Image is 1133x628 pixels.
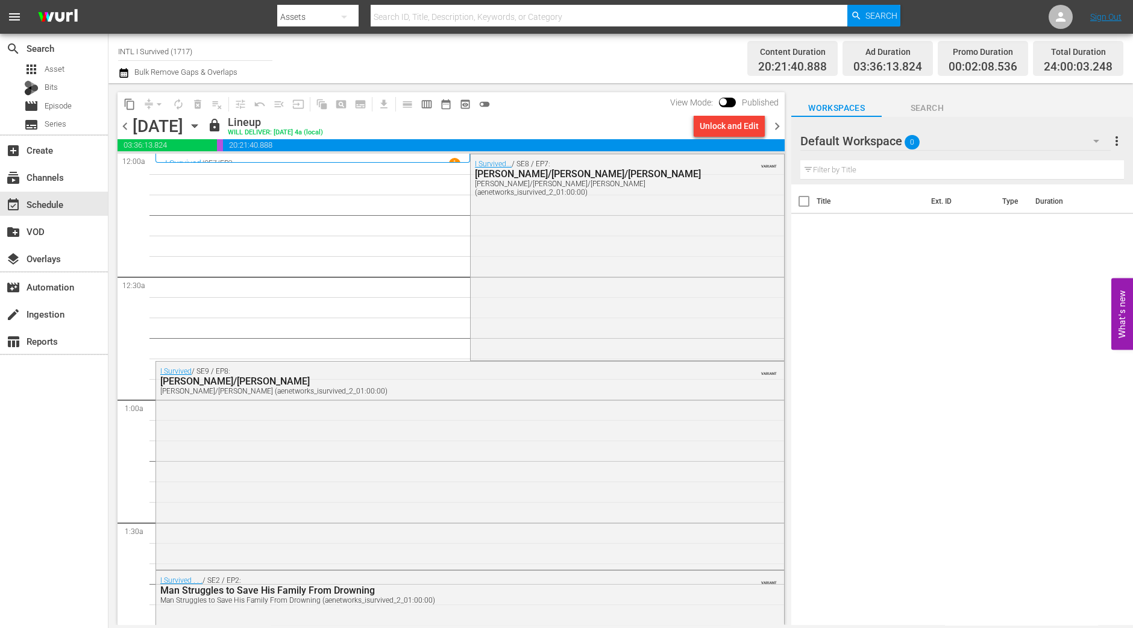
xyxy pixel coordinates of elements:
span: Create Search Block [331,95,351,114]
p: EP3 [220,159,233,168]
span: Day Calendar View [394,92,417,116]
a: I Survived . . . [160,576,202,585]
div: Man Struggles to Save His Family From Drowning [160,585,714,596]
span: Update Metadata from Key Asset [289,95,308,114]
span: Episode [45,100,72,112]
span: Automation [6,280,20,295]
div: Man Struggles to Save His Family From Drowning (aenetworks_isurvived_2_01:00:00) [160,596,714,604]
span: menu [7,10,22,24]
span: Search [865,5,897,27]
span: preview_outlined [459,98,471,110]
span: more_vert [1109,134,1124,148]
button: more_vert [1109,127,1124,155]
span: chevron_right [770,119,785,134]
a: I Survived [165,159,201,168]
span: Create [6,143,20,158]
span: 03:36:13.824 [853,60,922,74]
span: Select an event to delete [188,95,207,114]
span: 24 hours Lineup View is OFF [475,95,494,114]
div: Total Duration [1044,43,1113,60]
img: ans4CAIJ8jUAAAAAAAAAAAAAAAAAAAAAAAAgQb4GAAAAAAAAAAAAAAAAAAAAAAAAJMjXAAAAAAAAAAAAAAAAAAAAAAAAgAT5G... [29,3,87,31]
div: / SE8 / EP7: [475,160,720,196]
div: Ad Duration [853,43,922,60]
span: 20:21:40.888 [758,60,827,74]
span: Create Series Block [351,95,370,114]
span: Month Calendar View [436,95,456,114]
div: [PERSON_NAME]/[PERSON_NAME]/[PERSON_NAME] (aenetworks_isurvived_2_01:00:00) [475,180,720,196]
span: VARIANT [761,159,777,168]
div: / SE9 / EP8: [160,367,714,395]
th: Title [817,184,924,218]
p: 1 [453,159,457,168]
span: 20:21:40.888 [223,139,785,151]
div: [PERSON_NAME]/[PERSON_NAME] [160,375,714,387]
div: [DATE] [133,116,183,136]
span: Clear Lineup [207,95,227,114]
span: Remove Gaps & Overlaps [139,95,169,114]
span: Fill episodes with ad slates [269,95,289,114]
p: / [201,159,204,168]
div: Default Workspace [800,124,1111,158]
th: Duration [1028,184,1100,218]
div: [PERSON_NAME]/[PERSON_NAME]/[PERSON_NAME] [475,168,720,180]
span: Workspaces [791,101,882,116]
span: VOD [6,225,20,239]
span: Bulk Remove Gaps & Overlaps [133,68,237,77]
p: SE7 / [204,159,220,168]
span: Overlays [6,252,20,266]
span: Search [6,42,20,56]
div: Lineup [228,116,323,129]
span: Schedule [6,198,20,212]
span: chevron_left [118,119,133,134]
span: Published [736,98,785,107]
div: Unlock and Edit [700,115,759,137]
span: toggle_off [479,98,491,110]
span: 0 [905,130,920,155]
div: [PERSON_NAME]/[PERSON_NAME] (aenetworks_isurvived_2_01:00:00) [160,387,714,395]
a: I Survived... [475,160,512,168]
div: Promo Duration [949,43,1017,60]
span: Search [882,101,972,116]
span: View Mode: [664,98,719,107]
span: Toggle to switch from Published to Draft view. [719,98,727,106]
button: Open Feedback Widget [1111,278,1133,350]
span: Series [24,118,39,132]
span: Asset [24,62,39,77]
span: Loop Content [169,95,188,114]
span: 00:02:08.536 [949,60,1017,74]
span: Reports [6,334,20,349]
span: Refresh All Search Blocks [308,92,331,116]
th: Ext. ID [924,184,995,218]
span: Week Calendar View [417,95,436,114]
button: Unlock and Edit [694,115,765,137]
button: Search [847,5,900,27]
span: Asset [45,63,64,75]
span: Ingestion [6,307,20,322]
a: I Survived [160,367,192,375]
span: Episode [24,99,39,113]
a: Sign Out [1090,12,1122,22]
span: 03:36:13.824 [118,139,217,151]
span: Channels [6,171,20,185]
span: 00:02:08.536 [217,139,223,151]
div: WILL DELIVER: [DATE] 4a (local) [228,129,323,137]
span: calendar_view_week_outlined [421,98,433,110]
span: VARIANT [761,366,777,375]
span: Revert to Primary Episode [250,95,269,114]
span: 24:00:03.248 [1044,60,1113,74]
span: Customize Events [227,92,250,116]
span: VARIANT [761,575,777,585]
div: Bits [24,81,39,95]
span: content_copy [124,98,136,110]
th: Type [995,184,1028,218]
div: / SE2 / EP2: [160,576,714,604]
span: lock [207,118,222,133]
span: Series [45,118,66,130]
span: Bits [45,81,58,93]
div: Content Duration [758,43,827,60]
span: date_range_outlined [440,98,452,110]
